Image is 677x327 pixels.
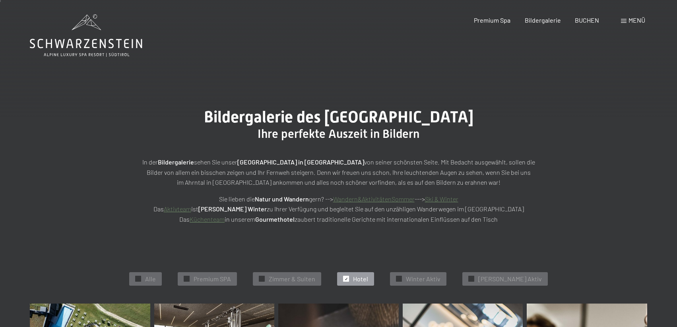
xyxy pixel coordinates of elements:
[470,276,473,282] span: ✓
[629,16,645,24] span: Menü
[269,275,315,283] span: Zimmer & Suiten
[237,158,364,166] strong: [GEOGRAPHIC_DATA] in [GEOGRAPHIC_DATA]
[345,276,348,282] span: ✓
[185,276,188,282] span: ✓
[145,275,156,283] span: Alle
[204,108,473,126] span: Bildergalerie des [GEOGRAPHIC_DATA]
[198,205,267,213] strong: [PERSON_NAME] Winter
[353,275,368,283] span: Hotel
[137,276,140,282] span: ✓
[190,215,225,223] a: Küchenteam
[425,195,458,203] a: Ski & Winter
[255,215,295,223] strong: Gourmethotel
[158,158,194,166] strong: Bildergalerie
[255,195,309,203] strong: Natur und Wandern
[140,157,537,188] p: In der sehen Sie unser von seiner schönsten Seite. Mit Bedacht ausgewählt, sollen die Bilder von ...
[398,276,401,282] span: ✓
[478,275,542,283] span: [PERSON_NAME] Aktiv
[525,16,561,24] a: Bildergalerie
[474,16,510,24] a: Premium Spa
[194,275,231,283] span: Premium SPA
[333,195,415,203] a: Wandern&AktivitätenSommer
[140,194,537,224] p: Sie lieben die gern? --> ---> Das ist zu Ihrer Verfügung und begleitet Sie auf den unzähligen Wan...
[260,276,264,282] span: ✓
[258,127,419,141] span: Ihre perfekte Auszeit in Bildern
[406,275,440,283] span: Winter Aktiv
[575,16,599,24] a: BUCHEN
[164,205,191,213] a: Aktivteam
